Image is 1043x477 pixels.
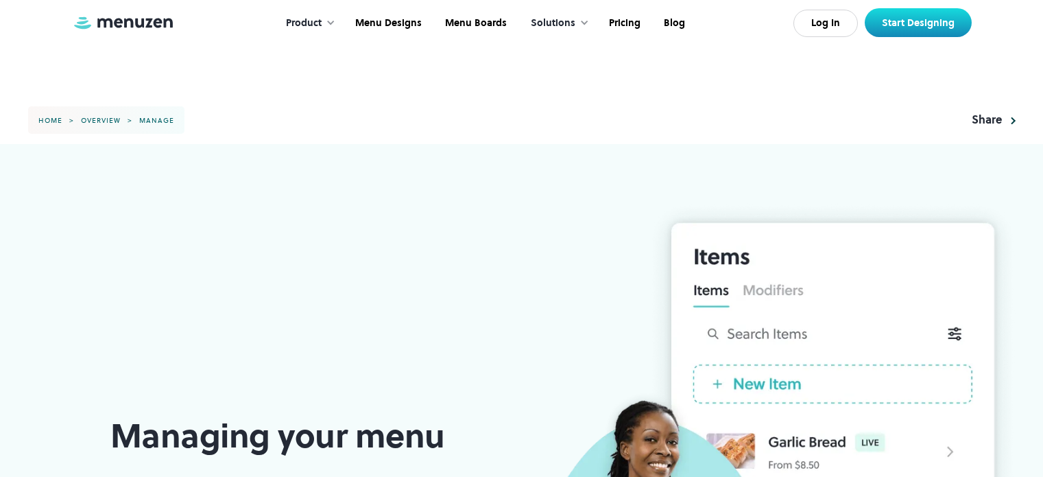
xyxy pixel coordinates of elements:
[77,117,124,125] a: overview
[531,16,575,31] div: Solutions
[517,2,596,45] div: Solutions
[66,117,77,125] div: >
[124,117,136,125] div: >
[35,117,66,125] a: home
[596,2,651,45] a: Pricing
[651,2,695,45] a: Blog
[432,2,517,45] a: Menu Boards
[793,10,858,37] a: Log In
[972,113,1016,128] a: Share
[110,417,488,455] h1: Managing your menu
[972,113,1002,128] div: Share
[286,16,322,31] div: Product
[272,2,342,45] div: Product
[342,2,432,45] a: Menu Designs
[136,117,178,125] a: manage
[865,8,972,37] a: Start Designing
